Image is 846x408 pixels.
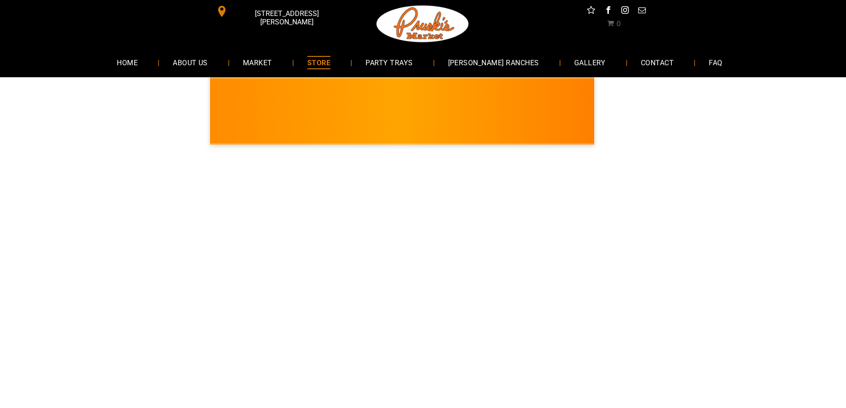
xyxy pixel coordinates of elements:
a: Social network [585,4,597,18]
a: instagram [619,4,631,18]
a: MARKET [230,51,286,74]
a: PARTY TRAYS [352,51,426,74]
a: CONTACT [628,51,687,74]
a: STORE [294,51,344,74]
span: 0 [616,20,621,28]
a: [PERSON_NAME] RANCHES [435,51,552,74]
a: HOME [103,51,151,74]
a: GALLERY [561,51,619,74]
span: [STREET_ADDRESS][PERSON_NAME] [229,5,344,31]
a: ABOUT US [159,51,221,74]
span: [PERSON_NAME] MARKET [473,117,647,131]
a: FAQ [695,51,735,74]
a: facebook [602,4,614,18]
a: email [636,4,647,18]
a: [STREET_ADDRESS][PERSON_NAME] [210,4,346,18]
